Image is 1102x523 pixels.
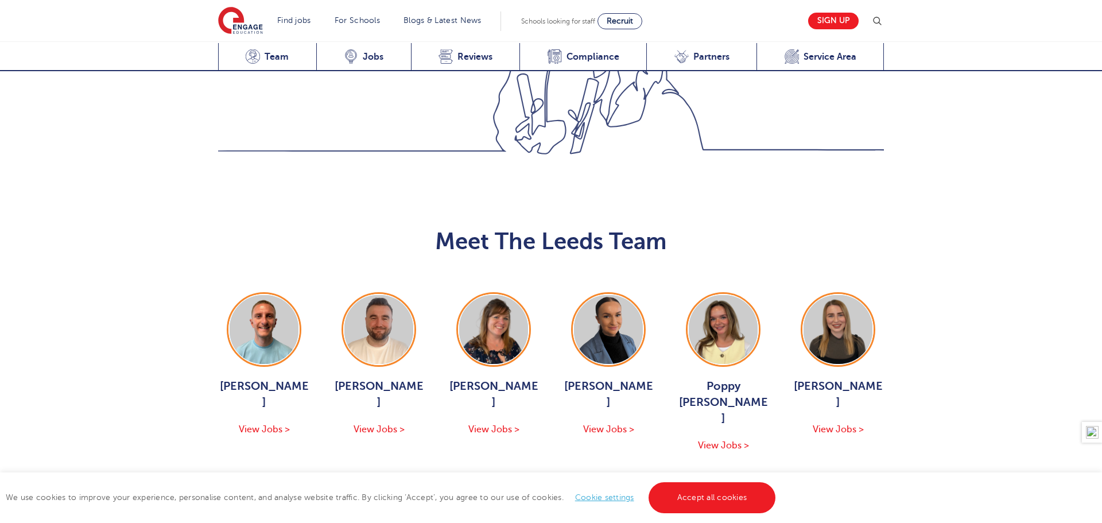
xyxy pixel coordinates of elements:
span: Compliance [566,51,619,63]
a: Cookie settings [575,493,634,502]
a: [PERSON_NAME] View Jobs > [792,292,884,437]
span: [PERSON_NAME] [218,378,310,410]
span: Schools looking for staff [521,17,595,25]
span: View Jobs > [813,424,864,435]
span: Team [265,51,289,63]
span: Poppy [PERSON_NAME] [677,378,769,427]
span: We use cookies to improve your experience, personalise content, and analyse website traffic. By c... [6,493,778,502]
span: [PERSON_NAME] [792,378,884,410]
span: Service Area [804,51,856,63]
span: View Jobs > [698,440,749,451]
a: [PERSON_NAME] View Jobs > [218,292,310,437]
span: View Jobs > [468,424,519,435]
a: Team [218,43,316,71]
a: [PERSON_NAME] View Jobs > [333,292,425,437]
span: [PERSON_NAME] [333,378,425,410]
a: Partners [646,43,756,71]
span: [PERSON_NAME] [562,378,654,410]
img: Engage Education [218,7,263,36]
a: Compliance [519,43,646,71]
a: Poppy [PERSON_NAME] View Jobs > [677,292,769,453]
a: Find jobs [277,16,311,25]
span: Reviews [457,51,492,63]
img: Layla McCosker [804,295,872,364]
h2: Meet The Leeds Team [218,228,884,255]
img: George Dignam [230,295,298,364]
span: [PERSON_NAME] [448,378,540,410]
a: Recruit [597,13,642,29]
a: Service Area [756,43,884,71]
span: View Jobs > [239,424,290,435]
img: Joanne Wright [459,295,528,364]
a: Blogs & Latest News [403,16,482,25]
span: Partners [693,51,730,63]
a: Jobs [316,43,411,71]
a: Sign up [808,13,859,29]
a: Reviews [411,43,520,71]
span: Recruit [607,17,633,25]
span: View Jobs > [583,424,634,435]
a: [PERSON_NAME] View Jobs > [448,292,540,437]
img: Holly Johnson [574,295,643,364]
span: Jobs [363,51,383,63]
span: View Jobs > [354,424,405,435]
img: Poppy Burnside [689,295,758,364]
a: [PERSON_NAME] View Jobs > [562,292,654,437]
img: Chris Rushton [344,295,413,364]
a: Accept all cookies [649,482,776,513]
a: For Schools [335,16,380,25]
